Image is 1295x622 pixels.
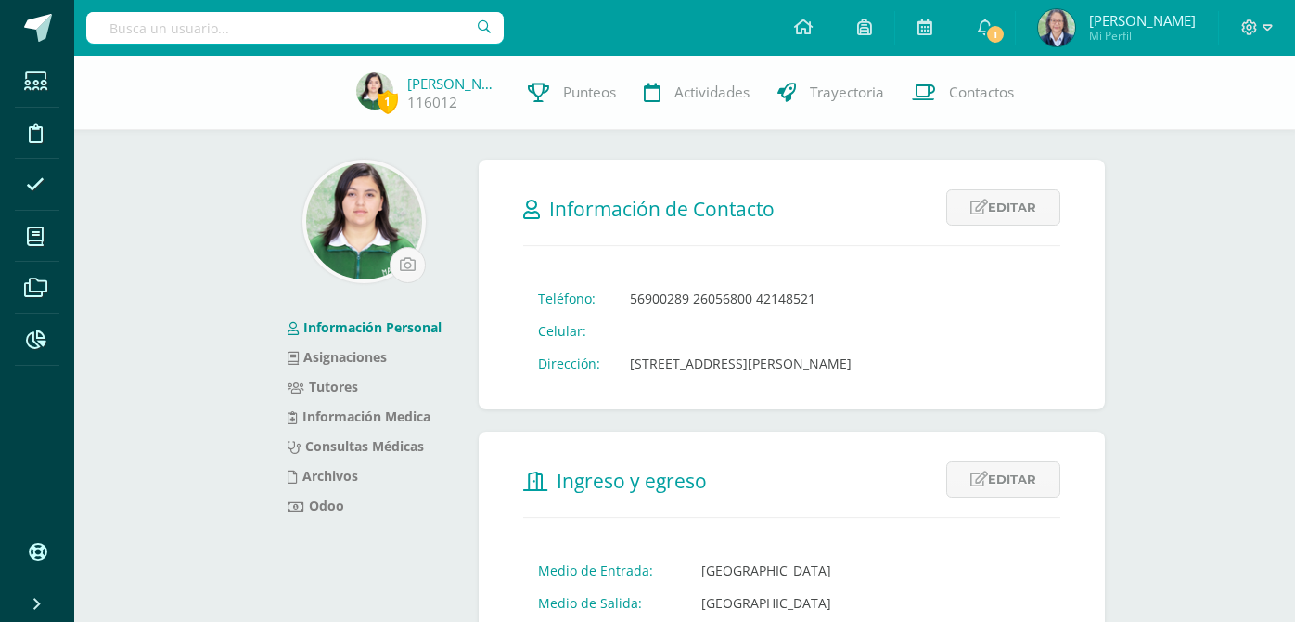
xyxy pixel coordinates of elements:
[810,83,884,102] span: Trayectoria
[946,461,1060,498] a: Editar
[549,196,775,222] span: Información de Contacto
[407,93,457,112] a: 116012
[306,163,422,279] img: 9086f49fb6595548251639dae89a2443.png
[563,83,616,102] span: Punteos
[523,282,615,315] td: Teléfono:
[288,378,358,395] a: Tutores
[523,347,615,380] td: Dirección:
[288,437,424,455] a: Consultas Médicas
[615,282,866,315] td: 56900289 26056800 42148521
[523,315,615,347] td: Celular:
[514,56,630,130] a: Punteos
[674,83,750,102] span: Actividades
[763,56,898,130] a: Trayectoria
[288,348,387,366] a: Asignaciones
[1089,28,1196,44] span: Mi Perfil
[356,72,393,110] img: c46a05b2893dac98847f26e44561d578.png
[378,90,398,113] span: 1
[1038,9,1075,46] img: 38b2aec6391afe7c6b4a86c70859bba9.png
[898,56,1028,130] a: Contactos
[630,56,763,130] a: Actividades
[288,318,442,336] a: Información Personal
[686,587,846,619] td: [GEOGRAPHIC_DATA]
[86,12,504,44] input: Busca un usuario...
[615,347,866,380] td: [STREET_ADDRESS][PERSON_NAME]
[946,189,1060,226] a: Editar
[288,497,344,514] a: Odoo
[288,408,430,425] a: Información Medica
[288,467,358,485] a: Archivos
[949,83,1014,102] span: Contactos
[985,24,1006,45] span: 1
[557,468,707,494] span: Ingreso y egreso
[1089,11,1196,30] span: [PERSON_NAME]
[407,74,500,93] a: [PERSON_NAME]
[686,554,846,587] td: [GEOGRAPHIC_DATA]
[523,587,686,619] td: Medio de Salida:
[523,554,686,587] td: Medio de Entrada:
